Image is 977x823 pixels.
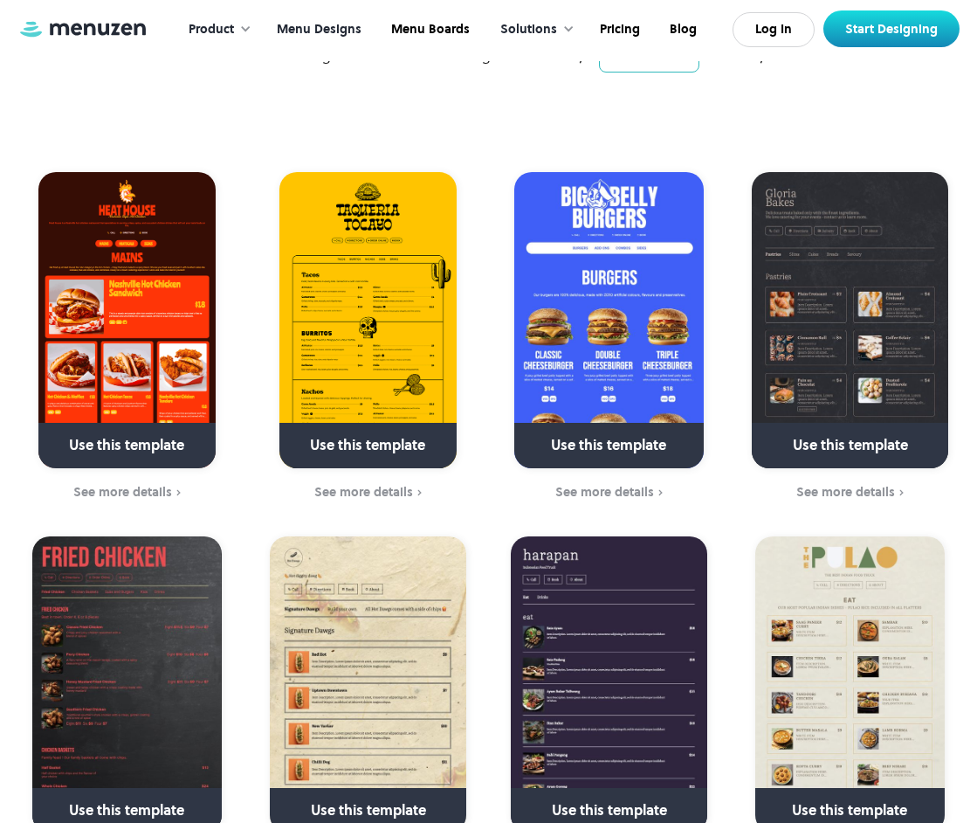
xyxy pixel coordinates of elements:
[653,3,710,57] a: Blog
[752,172,948,468] a: Use this template
[189,20,234,39] div: Product
[17,483,237,502] a: See more details
[38,172,216,468] a: Use this template
[740,483,960,502] a: See more details
[260,3,375,57] a: Menu Designs
[279,172,457,468] a: Use this template
[555,485,654,499] div: See more details
[823,10,960,47] a: Start Designing
[514,172,704,468] a: Use this template
[258,483,478,502] a: See more details
[171,3,260,57] div: Product
[499,483,719,502] a: See more details
[583,3,653,57] a: Pricing
[500,20,557,39] div: Solutions
[375,3,483,57] a: Menu Boards
[73,485,172,499] div: See more details
[314,485,413,499] div: See more details
[733,12,815,47] a: Log In
[796,485,895,499] div: See more details
[483,3,583,57] div: Solutions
